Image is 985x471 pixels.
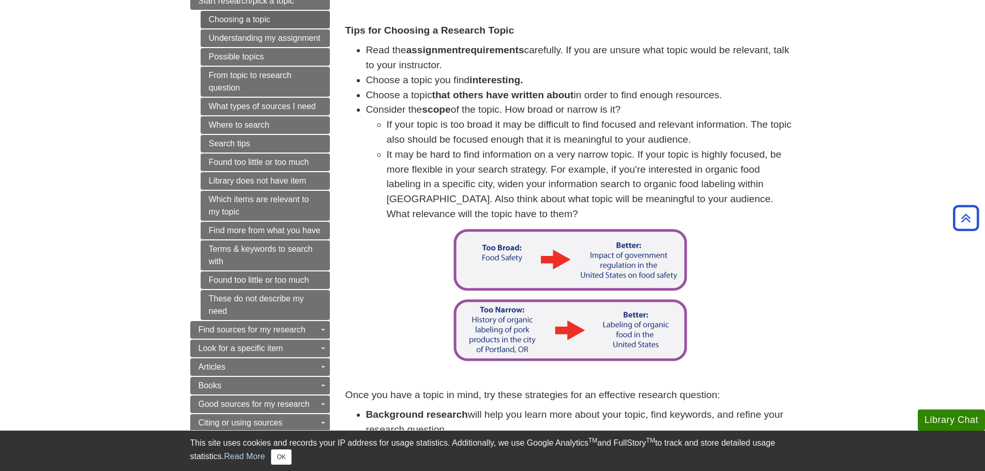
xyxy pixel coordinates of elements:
sup: TM [646,437,655,444]
a: Citing or using sources [190,414,330,432]
a: What types of sources I need [201,98,330,115]
span: Good sources for my research [199,400,310,408]
a: Articles [190,358,330,376]
button: Close [271,449,291,465]
button: Library Chat [918,409,985,431]
a: Which items are relevant to my topic [201,191,330,221]
span: Once you have a topic in mind, try these strategies for an effective research question: [345,389,720,400]
a: Where to search [201,116,330,134]
a: Books [190,377,330,394]
span: Look for a specific item [199,344,283,353]
span: Books [199,381,221,390]
strong: Background research [366,409,468,420]
span: Citing or using sources [199,418,283,427]
a: Found too little or too much [201,154,330,171]
a: Read More [224,452,265,461]
li: Consider the of the topic. How broad or narrow is it? [366,102,795,221]
span: Find sources for my research [199,325,306,334]
strong: assignment [406,44,461,55]
li: Choose a topic you find [366,73,795,88]
a: Find sources for my research [190,321,330,339]
a: From topic to research question [201,67,330,97]
li: will help you learn more about your topic, find keywords, and refine your research question. [366,407,795,437]
a: Possible topics [201,48,330,66]
a: Good sources for my research [190,396,330,413]
a: Found too little or too much [201,271,330,289]
a: Terms & keywords to search with [201,240,330,270]
a: Look for a specific item [190,340,330,357]
div: This site uses cookies and records your IP address for usage statistics. Additionally, we use Goo... [190,437,795,465]
sup: TM [588,437,597,444]
a: Find more from what you have [201,222,330,239]
strong: Tips for Choosing a Research Topic [345,25,514,36]
li: Read the carefully. If you are unsure what topic would be relevant, talk to your instructor. [366,43,795,73]
a: Understanding my assignment [201,29,330,47]
a: Search tips [201,135,330,153]
a: These do not describe my need [201,290,330,320]
strong: scope [422,104,450,115]
span: Articles [199,362,225,371]
strong: interesting. [469,74,523,85]
a: Back to Top [949,211,982,225]
strong: that others have written about [432,89,574,100]
a: Choosing a topic [201,11,330,28]
a: Library does not have item [201,172,330,190]
li: Choose a topic in order to find enough resources. [366,88,795,103]
li: It may be hard to find information on a very narrow topic. If your topic is highly focused, be mo... [387,147,795,222]
strong: requirements [461,44,524,55]
li: If your topic is too broad it may be difficult to find focused and relevant information. The topi... [387,117,795,147]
